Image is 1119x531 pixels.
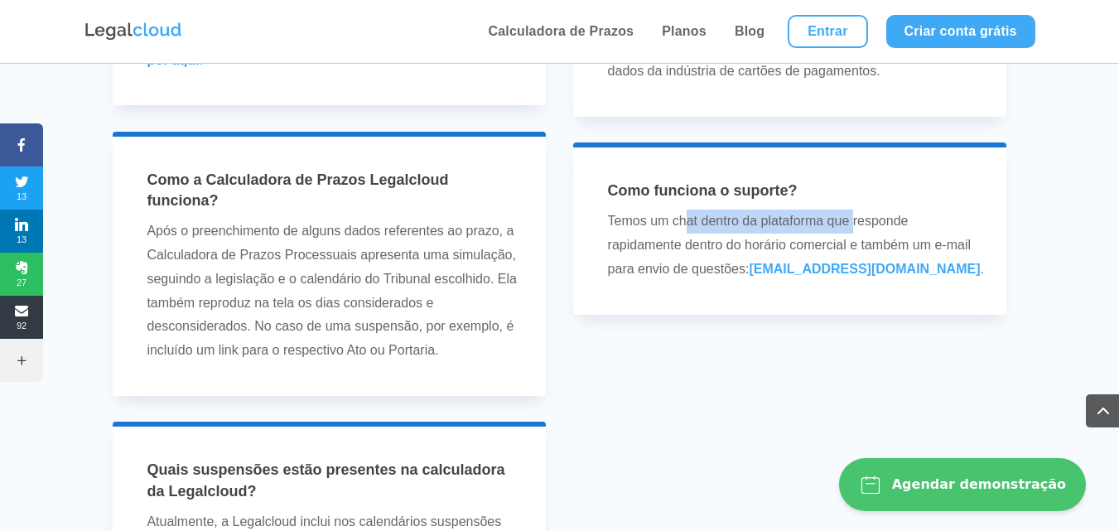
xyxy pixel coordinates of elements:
[147,29,513,67] strong: acessá-los por aqui
[788,15,867,48] a: Entrar
[147,220,523,363] p: Após o preenchimento de alguns dados referentes ao prazo, a Calculadora de Prazos Processuais apr...
[84,21,183,42] img: Logo da Legalcloud
[886,15,1035,48] a: Criar conta grátis
[608,182,798,199] span: Como funciona o suporte?
[608,210,985,281] p: Temos um chat dentro da plataforma que responde rapidamente dentro do horário comercial e também ...
[147,461,504,499] span: Quais suspensões estão presentes na calculadora da Legalcloud?
[147,171,448,209] span: Como a Calculadora de Prazos Legalcloud funciona?
[749,262,980,276] a: [EMAIL_ADDRESS][DOMAIN_NAME]
[147,29,513,67] a: acessá-los por aqui.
